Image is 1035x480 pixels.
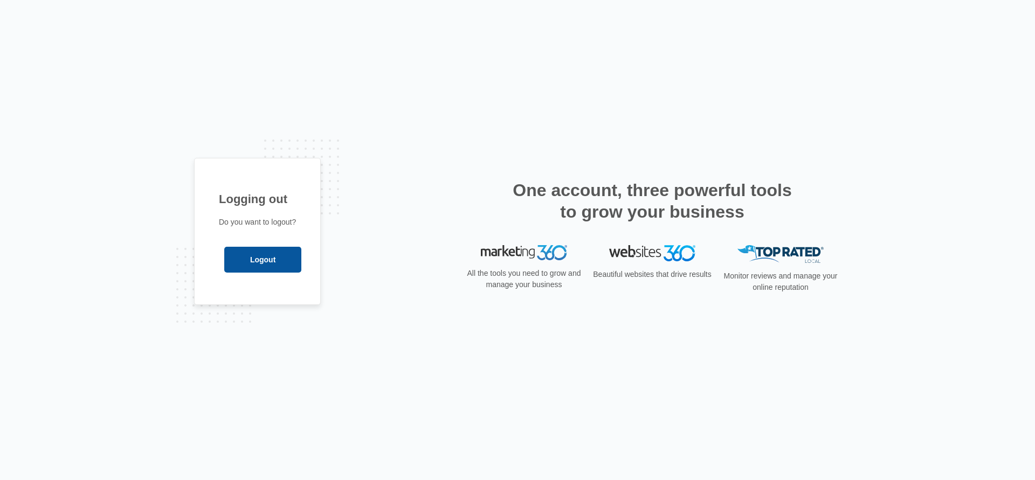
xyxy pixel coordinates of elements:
[592,269,713,280] p: Beautiful websites that drive results
[219,190,296,208] h1: Logging out
[481,245,567,260] img: Marketing 360
[609,245,695,261] img: Websites 360
[509,179,795,222] h2: One account, three powerful tools to grow your business
[737,245,824,263] img: Top Rated Local
[720,270,841,293] p: Monitor reviews and manage your online reputation
[464,268,584,290] p: All the tools you need to grow and manage your business
[219,217,296,228] p: Do you want to logout?
[224,247,301,273] input: Logout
